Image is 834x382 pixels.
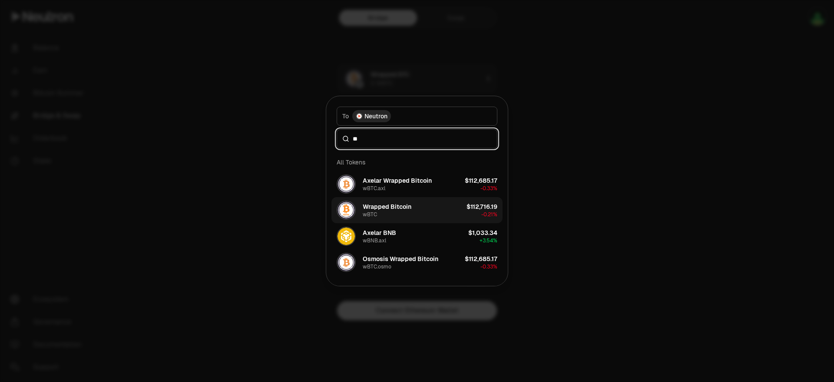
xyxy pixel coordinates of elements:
img: wBTC.axl Logo [338,175,355,193]
div: $112,685.17 [465,176,497,185]
div: Axelar BNB [363,228,396,237]
span: To [342,112,349,121]
button: wBTC.osmo LogoOsmosis Wrapped BitcoinwBTC.osmo$112,685.17-0.33% [331,249,503,275]
div: Osmosis Wrapped Bitcoin [363,255,438,263]
div: wBNB.axl [363,237,386,244]
div: All Tokens [331,154,503,171]
span: -0.21% [481,211,497,218]
span: -0.33% [480,263,497,270]
div: $1,033.34 [468,228,497,237]
button: wBTC LogoWrapped BitcoinwBTC$112,716.19-0.21% [331,197,503,223]
div: wBTC.osmo [363,263,391,270]
div: $112,716.19 [467,202,497,211]
img: wBTC.osmo Logo [338,254,355,271]
button: wBTC.axl LogoAxelar Wrapped BitcoinwBTC.axl$112,685.17-0.33% [331,171,503,197]
img: wBTC Logo [338,201,355,219]
span: -0.33% [480,185,497,192]
button: wBNB.axl LogoAxelar BNBwBNB.axl$1,033.34+3.54% [331,223,503,249]
div: wBTC [363,211,377,218]
div: Wrapped Bitcoin [363,202,411,211]
img: wBNB.axl Logo [338,228,355,245]
div: Axelar Wrapped Bitcoin [363,176,432,185]
div: wBTC.axl [363,185,385,192]
span: Neutron [364,112,387,121]
button: ToNeutron LogoNeutron [337,107,497,126]
img: Neutron Logo [357,114,362,119]
span: + 3.54% [480,237,497,244]
div: $112,685.17 [465,255,497,263]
